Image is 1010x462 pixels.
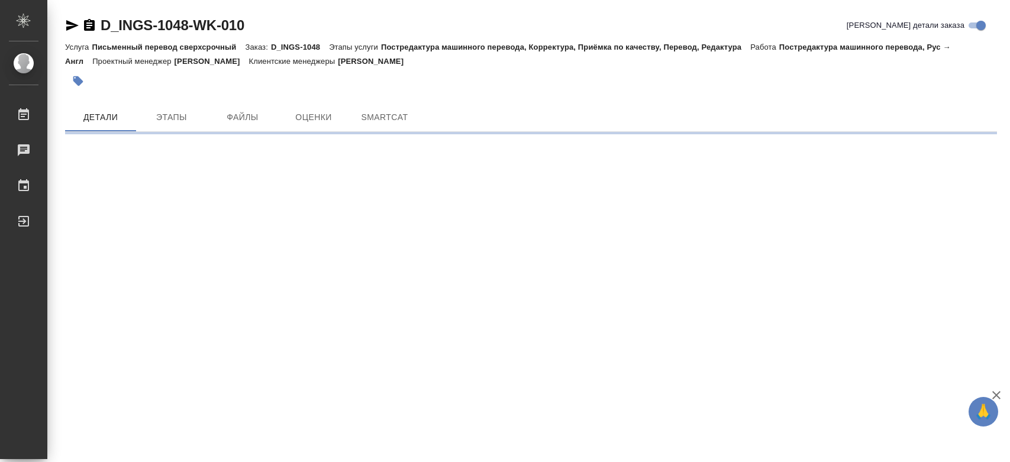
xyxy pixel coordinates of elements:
[329,43,381,51] p: Этапы услуги
[271,43,329,51] p: D_INGS-1048
[175,57,249,66] p: [PERSON_NAME]
[973,399,993,424] span: 🙏
[143,110,200,125] span: Этапы
[65,43,92,51] p: Услуга
[285,110,342,125] span: Оценки
[92,43,245,51] p: Письменный перевод сверхсрочный
[92,57,174,66] p: Проектный менеджер
[338,57,412,66] p: [PERSON_NAME]
[65,68,91,94] button: Добавить тэг
[214,110,271,125] span: Файлы
[969,397,998,427] button: 🙏
[381,43,750,51] p: Постредактура машинного перевода, Корректура, Приёмка по качеству, Перевод, Редактура
[750,43,779,51] p: Работа
[245,43,270,51] p: Заказ:
[249,57,338,66] p: Клиентские менеджеры
[101,17,244,33] a: D_INGS-1048-WK-010
[82,18,96,33] button: Скопировать ссылку
[65,18,79,33] button: Скопировать ссылку для ЯМессенджера
[72,110,129,125] span: Детали
[847,20,964,31] span: [PERSON_NAME] детали заказа
[356,110,413,125] span: SmartCat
